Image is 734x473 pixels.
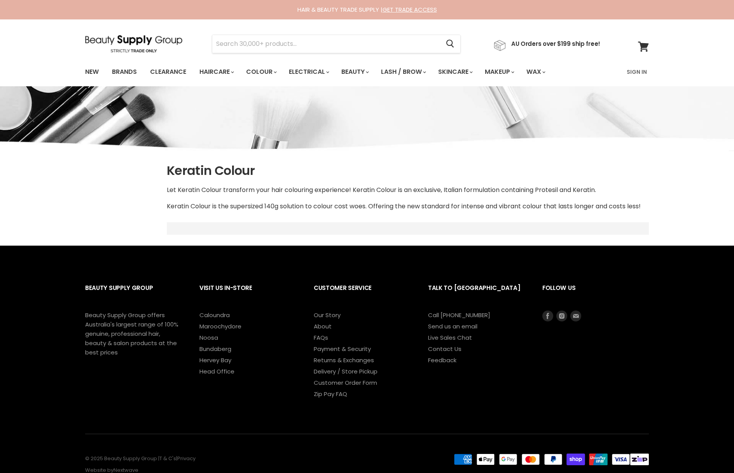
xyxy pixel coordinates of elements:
a: Colour [240,64,281,80]
a: New [79,64,105,80]
a: Head Office [199,367,234,375]
ul: Main menu [79,61,587,83]
button: Search [440,35,460,53]
h2: Customer Service [314,278,412,311]
a: Beauty [336,64,374,80]
a: Caloundra [199,311,230,319]
a: GET TRADE ACCESS [383,5,437,14]
h2: Beauty Supply Group [85,278,184,311]
a: Skincare [432,64,477,80]
img: footer-tile-new.png [630,454,649,465]
a: Clearance [144,64,192,80]
input: Search [212,35,440,53]
a: Our Story [314,311,341,319]
a: T & C's [159,455,176,462]
form: Product [212,35,461,53]
a: Noosa [199,333,218,342]
a: Returns & Exchanges [314,356,374,364]
p: Beauty Supply Group offers Australia's largest range of 100% genuine, professional hair, beauty &... [85,311,178,357]
a: Feedback [428,356,456,364]
a: Lash / Brow [375,64,431,80]
a: Customer Order Form [314,379,377,387]
h1: Keratin Colour [167,162,649,179]
a: Zip Pay FAQ [314,390,347,398]
a: Haircare [194,64,239,80]
a: Payment & Security [314,345,371,353]
a: Live Sales Chat [428,333,472,342]
a: Send us an email [428,322,477,330]
span: Let Keratin Colour transform your hair colouring experience! Keratin Colour is an exclusive, Ital... [167,185,596,194]
div: HAIR & BEAUTY TRADE SUPPLY | [75,6,659,14]
span: Keratin Colour is the supersized 140g solution to colour cost woes. Offering the new standard for... [167,202,641,211]
a: About [314,322,332,330]
a: Call [PHONE_NUMBER] [428,311,490,319]
a: Bundaberg [199,345,231,353]
a: Contact Us [428,345,461,353]
a: Makeup [479,64,519,80]
a: Electrical [283,64,334,80]
a: Hervey Bay [199,356,231,364]
a: Brands [106,64,143,80]
h2: Follow us [542,278,649,311]
a: Wax [521,64,550,80]
nav: Main [75,61,659,83]
h2: Talk to [GEOGRAPHIC_DATA] [428,278,527,311]
a: Sign In [622,64,652,80]
h2: Visit Us In-Store [199,278,298,311]
a: Privacy [177,455,196,462]
a: FAQs [314,333,328,342]
a: Delivery / Store Pickup [314,367,377,375]
a: Maroochydore [199,322,241,330]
